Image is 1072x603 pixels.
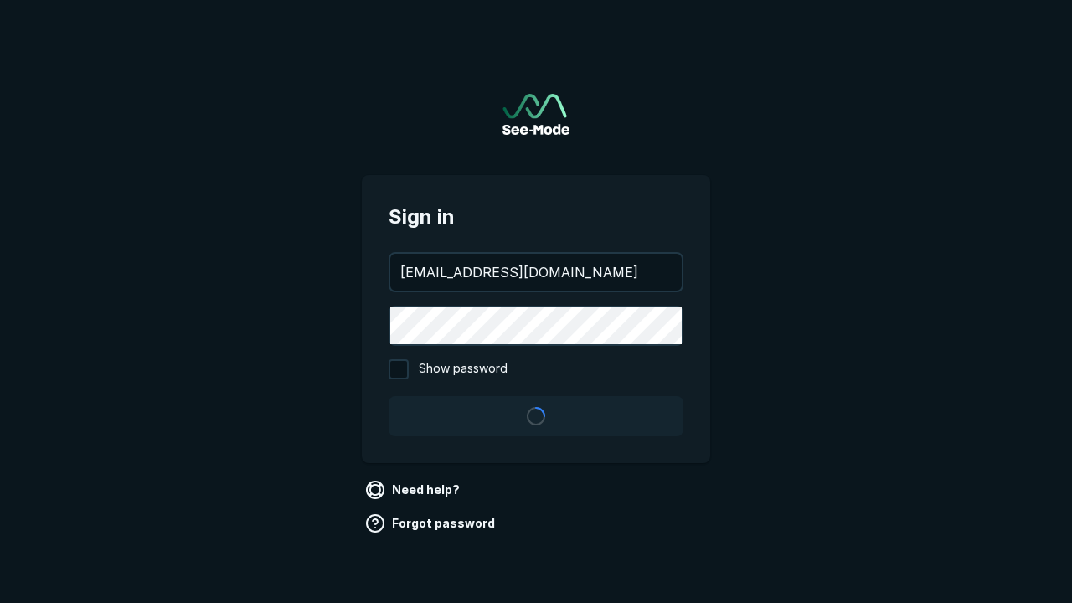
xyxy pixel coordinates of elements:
input: your@email.com [390,254,682,291]
span: Show password [419,359,508,379]
a: Need help? [362,477,466,503]
a: Go to sign in [502,94,569,135]
img: See-Mode Logo [502,94,569,135]
span: Sign in [389,202,683,232]
a: Forgot password [362,510,502,537]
